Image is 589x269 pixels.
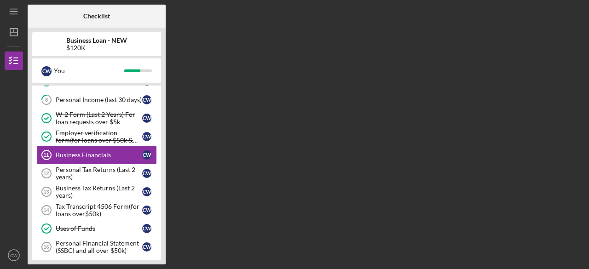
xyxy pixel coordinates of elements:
b: Business Loan - NEW [66,37,127,44]
div: Personal Income (last 30 days) [56,96,142,103]
div: Uses of Funds [56,225,142,232]
div: C W [142,150,151,160]
div: Business Financials [56,151,142,159]
a: 12Personal Tax Returns (Last 2 years)CW [37,164,156,183]
button: CW [5,246,23,264]
a: W-2 Form (Last 2 Years) For loan requests over $5kCW [37,109,156,127]
a: 11Business FinancialsCW [37,146,156,164]
a: Uses of FundsCW [37,219,156,238]
div: $120K [66,44,127,52]
tspan: 16 [43,244,49,250]
tspan: 14 [43,207,49,213]
div: W-2 Form (Last 2 Years) For loan requests over $5k [56,111,142,126]
div: Tax Transcript 4506 Form(for loans over$50k) [56,203,142,217]
a: 16Personal Financial Statement (SSBCI and all over $50k)CW [37,238,156,256]
div: Personal Financial Statement (SSBCI and all over $50k) [56,240,142,254]
text: CW [10,253,18,258]
div: You [54,63,124,79]
tspan: 11 [43,152,49,158]
div: C W [142,169,151,178]
a: 8Personal Income (last 30 days)CW [37,91,156,109]
tspan: 12 [43,171,49,176]
div: C W [142,187,151,196]
div: C W [142,132,151,141]
b: Checklist [83,12,110,20]
div: C W [41,66,52,76]
a: 13Business Tax Returns (Last 2 years)CW [37,183,156,201]
div: C W [142,206,151,215]
a: Employer verification form(for loans over $50k & W-2 Employement)CW [37,127,156,146]
div: C W [142,114,151,123]
div: C W [142,224,151,233]
tspan: 8 [45,97,48,103]
div: Business Tax Returns (Last 2 years) [56,184,142,199]
a: 14Tax Transcript 4506 Form(for loans over$50k)CW [37,201,156,219]
div: C W [142,242,151,252]
div: Employer verification form(for loans over $50k & W-2 Employement) [56,129,142,144]
div: C W [142,95,151,104]
div: Personal Tax Returns (Last 2 years) [56,166,142,181]
tspan: 13 [43,189,49,195]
